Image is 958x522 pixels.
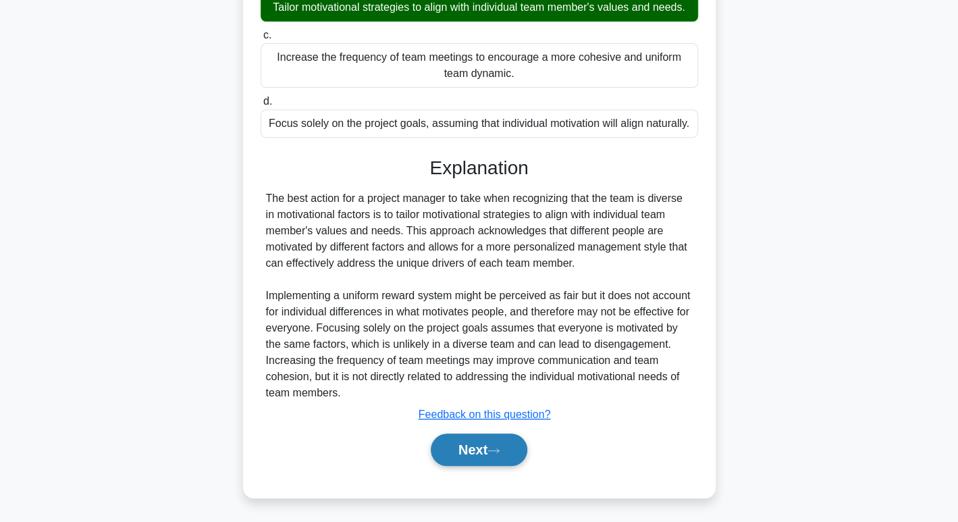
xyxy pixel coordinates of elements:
h3: Explanation [269,157,690,180]
span: d. [263,95,272,107]
div: Focus solely on the project goals, assuming that individual motivation will align naturally. [261,109,698,138]
a: Feedback on this question? [419,409,551,420]
div: The best action for a project manager to take when recognizing that the team is diverse in motiva... [266,190,693,401]
button: Next [431,434,527,466]
div: Increase the frequency of team meetings to encourage a more cohesive and uniform team dynamic. [261,43,698,88]
span: c. [263,29,271,41]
